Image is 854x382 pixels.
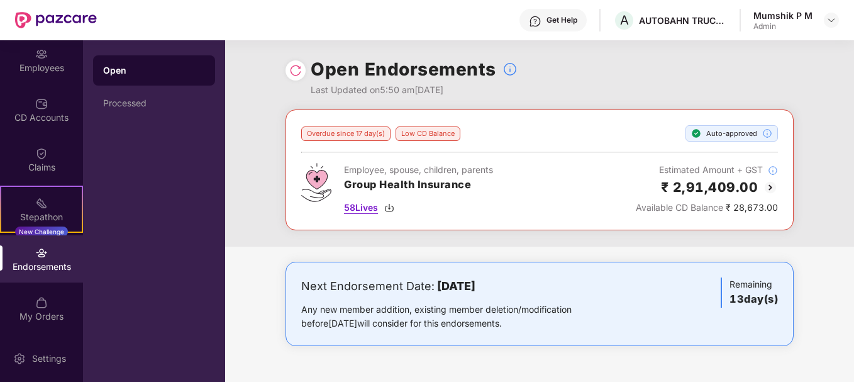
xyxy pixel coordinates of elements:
div: Settings [28,352,70,365]
img: svg+xml;base64,PHN2ZyBpZD0iUmVsb2FkLTMyeDMyIiB4bWxucz0iaHR0cDovL3d3dy53My5vcmcvMjAwMC9zdmciIHdpZH... [289,64,302,77]
img: svg+xml;base64,PHN2ZyBpZD0iRHJvcGRvd24tMzJ4MzIiIHhtbG5zPSJodHRwOi8vd3d3LnczLm9yZy8yMDAwL3N2ZyIgd2... [826,15,836,25]
div: Overdue since 17 day(s) [301,126,391,141]
h3: 13 day(s) [729,291,778,308]
div: ₹ 28,673.00 [636,201,778,215]
h2: ₹ 2,91,409.00 [661,177,758,198]
div: Auto-approved [685,125,778,142]
div: Employee, spouse, children, parents [344,163,493,177]
div: Last Updated on 5:50 am[DATE] [311,83,518,97]
div: Estimated Amount + GST [636,163,778,177]
img: svg+xml;base64,PHN2ZyBpZD0iTXlfT3JkZXJzIiBkYXRhLW5hbWU9Ik15IE9yZGVycyIgeG1sbnM9Imh0dHA6Ly93d3cudz... [35,296,48,309]
span: Available CD Balance [636,202,723,213]
h3: Group Health Insurance [344,177,493,193]
span: A [620,13,629,28]
img: svg+xml;base64,PHN2ZyBpZD0iQ0RfQWNjb3VudHMiIGRhdGEtbmFtZT0iQ0QgQWNjb3VudHMiIHhtbG5zPSJodHRwOi8vd3... [35,98,48,110]
div: Open [103,64,205,77]
img: svg+xml;base64,PHN2ZyBpZD0iSW5mb18tXzMyeDMyIiBkYXRhLW5hbWU9IkluZm8gLSAzMngzMiIgeG1sbnM9Imh0dHA6Ly... [768,166,778,176]
img: svg+xml;base64,PHN2ZyBpZD0iSW5mb18tXzMyeDMyIiBkYXRhLW5hbWU9IkluZm8gLSAzMngzMiIgeG1sbnM9Imh0dHA6Ly... [762,128,772,138]
img: svg+xml;base64,PHN2ZyB4bWxucz0iaHR0cDovL3d3dy53My5vcmcvMjAwMC9zdmciIHdpZHRoPSIyMSIgaGVpZ2h0PSIyMC... [35,197,48,210]
b: [DATE] [437,279,475,293]
div: Get Help [546,15,577,25]
div: Processed [103,98,205,108]
div: Any new member addition, existing member deletion/modification before [DATE] will consider for th... [301,303,611,330]
img: svg+xml;base64,PHN2ZyBpZD0iU3RlcC1Eb25lLTE2eDE2IiB4bWxucz0iaHR0cDovL3d3dy53My5vcmcvMjAwMC9zdmciIH... [691,128,701,138]
h1: Open Endorsements [311,55,496,83]
div: Admin [753,21,812,31]
img: svg+xml;base64,PHN2ZyB4bWxucz0iaHR0cDovL3d3dy53My5vcmcvMjAwMC9zdmciIHdpZHRoPSI0Ny43MTQiIGhlaWdodD... [301,163,331,202]
div: New Challenge [15,227,68,237]
div: AUTOBAHN TRUCKING [639,14,727,26]
div: Next Endorsement Date: [301,278,611,295]
div: Stepathon [1,211,82,223]
img: svg+xml;base64,PHN2ZyBpZD0iRW1wbG95ZWVzIiB4bWxucz0iaHR0cDovL3d3dy53My5vcmcvMjAwMC9zdmciIHdpZHRoPS... [35,48,48,60]
img: svg+xml;base64,PHN2ZyBpZD0iRW5kb3JzZW1lbnRzIiB4bWxucz0iaHR0cDovL3d3dy53My5vcmcvMjAwMC9zdmciIHdpZH... [35,247,48,259]
img: svg+xml;base64,PHN2ZyBpZD0iSGVscC0zMngzMiIgeG1sbnM9Imh0dHA6Ly93d3cudzMub3JnLzIwMDAvc3ZnIiB3aWR0aD... [529,15,541,28]
img: svg+xml;base64,PHN2ZyBpZD0iU2V0dGluZy0yMHgyMCIgeG1sbnM9Imh0dHA6Ly93d3cudzMub3JnLzIwMDAvc3ZnIiB3aW... [13,352,26,365]
img: svg+xml;base64,PHN2ZyBpZD0iQ2xhaW0iIHhtbG5zPSJodHRwOi8vd3d3LnczLm9yZy8yMDAwL3N2ZyIgd2lkdGg9IjIwIi... [35,147,48,160]
img: svg+xml;base64,PHN2ZyBpZD0iSW5mb18tXzMyeDMyIiBkYXRhLW5hbWU9IkluZm8gLSAzMngzMiIgeG1sbnM9Imh0dHA6Ly... [502,62,518,77]
img: svg+xml;base64,PHN2ZyBpZD0iRG93bmxvYWQtMzJ4MzIiIHhtbG5zPSJodHRwOi8vd3d3LnczLm9yZy8yMDAwL3N2ZyIgd2... [384,203,394,213]
div: Mumshik P M [753,9,812,21]
img: svg+xml;base64,PHN2ZyBpZD0iQmFjay0yMHgyMCIgeG1sbnM9Imh0dHA6Ly93d3cudzMub3JnLzIwMDAvc3ZnIiB3aWR0aD... [763,180,778,195]
img: New Pazcare Logo [15,12,97,28]
span: 58 Lives [344,201,378,215]
div: Remaining [721,278,778,308]
div: Low CD Balance [396,126,460,141]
